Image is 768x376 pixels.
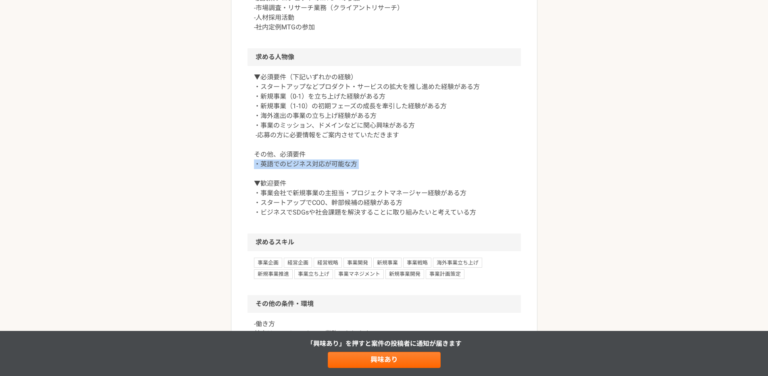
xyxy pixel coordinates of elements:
h2: 求める人物像 [248,48,521,66]
span: 事業立ち上げ [294,269,333,279]
span: 海外事業立ち上げ [433,258,482,267]
span: 事業マネジメント [335,269,384,279]
h2: 求めるスキル [248,233,521,251]
span: 経営企画 [284,258,312,267]
span: 新規事業 [373,258,402,267]
p: ▼必須要件（下記いずれかの経験） ・スタートアップなどプロダクト・サービスの拡大を推し進めた経験がある方 ・新規事業（0-1）を立ち上げた経験がある方 ・新規事業（1-10）の初期フェーズの成長... [254,72,514,217]
p: 「興味あり」を押すと 案件の投稿者に通知が届きます [307,339,462,349]
span: 事業計画策定 [426,269,464,279]
span: 事業企画 [254,258,282,267]
span: 経営戦略 [314,258,342,267]
span: 新規事業開発 [385,269,424,279]
h2: その他の条件・環境 [248,295,521,313]
span: 新規事業推進 [254,269,293,279]
span: 事業戦略 [403,258,431,267]
span: 事業開発 [343,258,372,267]
a: 興味あり [328,352,441,368]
